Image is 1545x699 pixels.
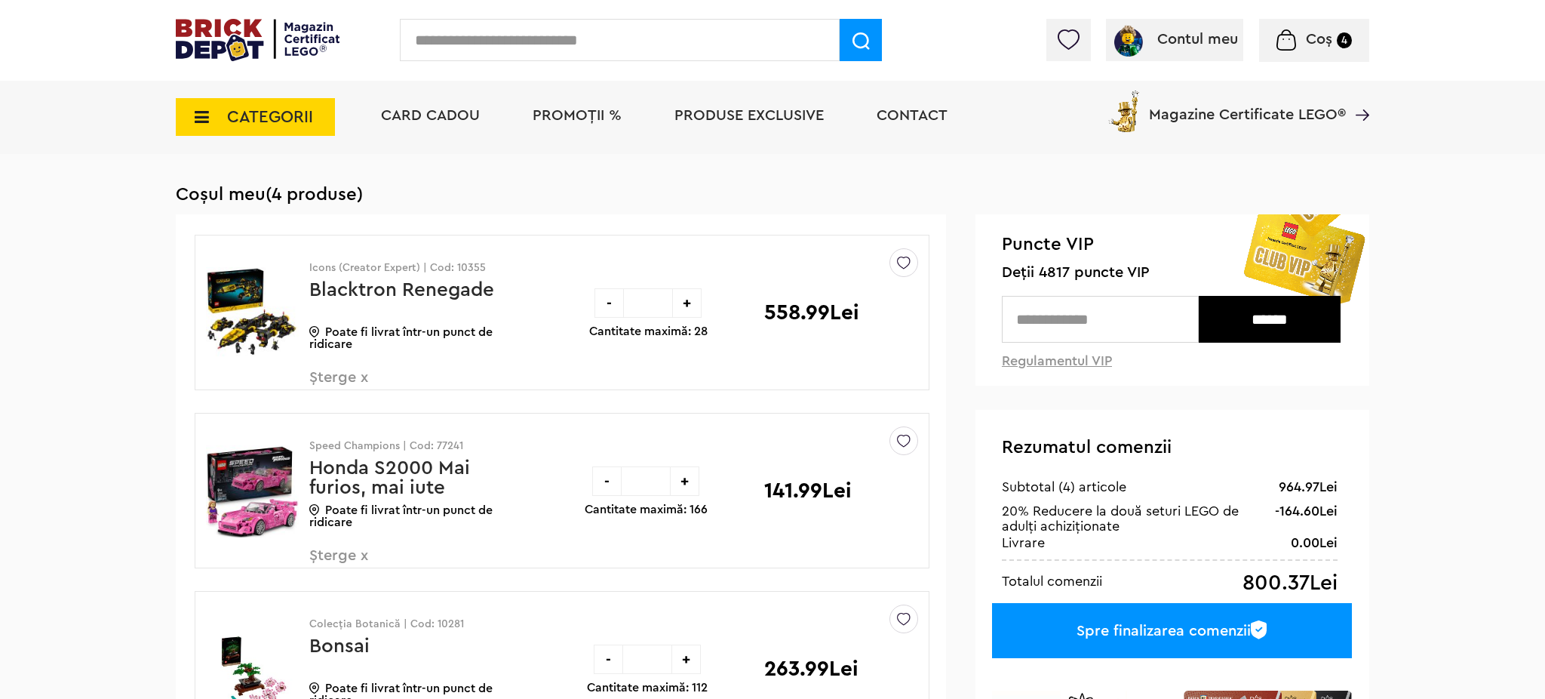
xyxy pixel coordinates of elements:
[176,184,1369,205] h1: Coșul meu
[670,467,699,496] div: +
[1149,88,1346,122] span: Magazine Certificate LEGO®
[671,645,701,674] div: +
[206,257,299,370] img: Blacktron Renegade
[309,458,470,497] a: Honda S2000 Mai furios, mai iute
[1306,32,1332,47] span: Coș
[309,548,487,580] span: Șterge x
[672,288,702,318] div: +
[309,326,524,350] p: Poate fi livrat într-un punct de ridicare
[1002,354,1112,368] a: Regulamentul VIP
[1002,572,1102,590] div: Totalul comenzii
[1157,32,1238,47] span: Contul meu
[1279,478,1338,496] div: 964.97Lei
[1002,534,1045,552] div: Livrare
[592,467,622,496] div: -
[764,658,859,679] p: 263.99Lei
[309,619,524,630] p: Colecția Botanică | Cod: 10281
[309,370,487,402] span: Șterge x
[674,108,824,123] a: Produse exclusive
[309,504,524,528] p: Poate fi livrat într-un punct de ridicare
[764,302,859,323] p: 558.99Lei
[1002,478,1126,496] div: Subtotal (4) articole
[1346,88,1369,103] a: Magazine Certificate LEGO®
[1002,439,1172,457] span: Rezumatul comenzii
[1291,534,1338,552] div: 0.00Lei
[992,603,1352,658] a: Spre finalizarea comenzii
[585,503,708,516] p: Cantitate maximă: 166
[594,645,623,674] div: -
[381,108,480,123] a: Card Cadou
[309,636,370,656] a: Bonsai
[1275,503,1338,519] div: -164.60Lei
[1337,32,1352,48] small: 4
[309,263,524,273] p: Icons (Creator Expert) | Cod: 10355
[1112,32,1238,47] a: Contul meu
[266,186,363,204] span: (4 produse)
[1002,233,1344,257] span: Puncte VIP
[309,280,494,300] a: Blacktron Renegade
[594,288,624,318] div: -
[206,435,299,548] img: Honda S2000 Mai furios, mai iute
[227,109,313,125] span: CATEGORII
[309,441,524,451] p: Speed Champions | Cod: 77241
[533,108,622,123] a: PROMOȚII %
[589,325,708,337] p: Cantitate maximă: 28
[587,682,708,694] p: Cantitate maximă: 112
[1002,504,1239,533] span: 20% Reducere la două seturi LEGO de adulți achiziționate
[1002,264,1344,282] span: Deții 4817 puncte VIP
[764,480,852,501] p: 141.99Lei
[877,108,948,123] a: Contact
[1242,572,1338,594] div: 800.37Lei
